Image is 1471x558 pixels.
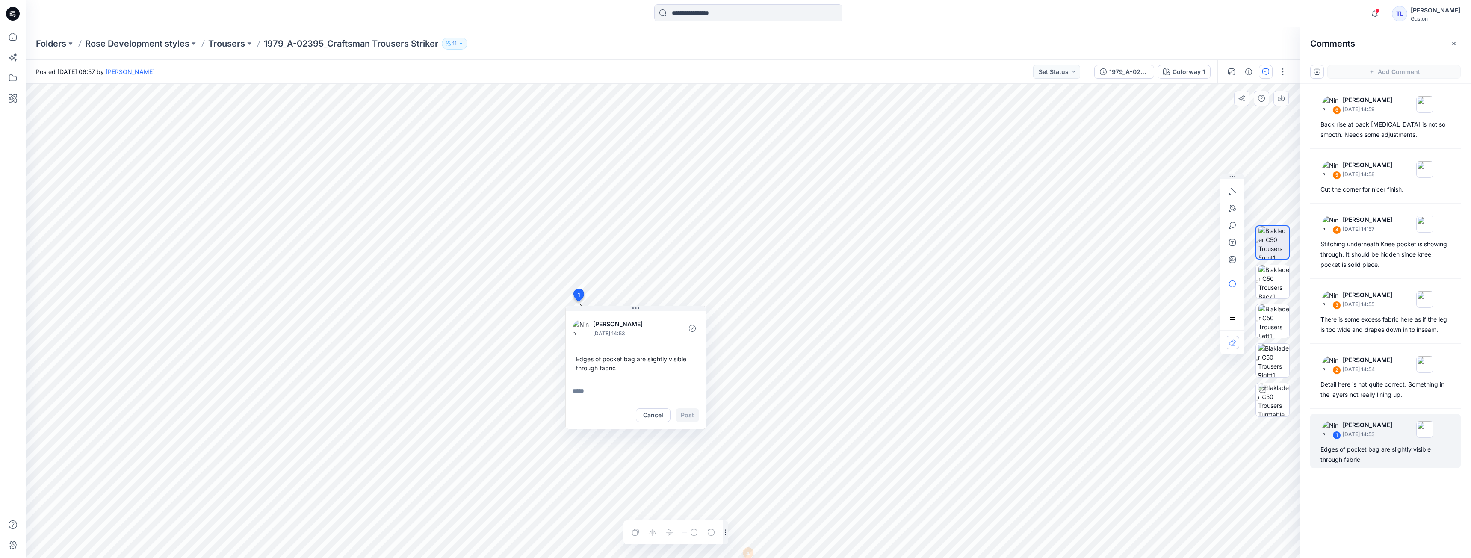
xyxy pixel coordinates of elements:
p: [PERSON_NAME] [1343,95,1392,105]
div: Detail here is not quite correct. Something in the layers not really lining up. [1320,379,1450,400]
img: Nina Moller [1322,96,1339,113]
div: Edges of pocket bag are slightly visible through fabric [1320,444,1450,465]
p: [PERSON_NAME] [593,319,663,329]
img: Blaklader C50 Trousers Left1 [1258,304,1289,338]
button: Details [1242,65,1255,79]
p: [DATE] 14:58 [1343,170,1392,179]
a: Trousers [208,38,245,50]
img: Nina Moller [573,320,590,337]
div: Stitching underneath Knee pocket is showing through. It should be hidden since knee pocket is sol... [1320,239,1450,270]
div: 6 [1332,106,1341,115]
div: 3 [1332,301,1341,310]
div: There is some excess fabric here as if the leg is too wide and drapes down in to inseam. [1320,314,1450,335]
div: Guston [1411,15,1460,22]
div: Edges of pocket bag are slightly visible through fabric [573,351,699,376]
button: Colorway 1 [1158,65,1211,79]
div: Back rise at back [MEDICAL_DATA] is not so smooth. Needs some adjustments. [1320,119,1450,140]
img: Nina Moller [1322,216,1339,233]
img: Nina Moller [1322,356,1339,373]
div: 4 [1332,226,1341,234]
div: 1 [1332,431,1341,440]
button: 11 [442,38,467,50]
p: [DATE] 14:54 [1343,365,1392,374]
img: Blaklader C50 Trousers Right1 [1258,344,1289,377]
button: Add Comment [1327,65,1461,79]
p: [PERSON_NAME] [1343,160,1392,170]
img: Nina Moller [1322,161,1339,178]
span: Posted [DATE] 06:57 by [36,67,155,76]
p: [DATE] 14:53 [1343,430,1392,439]
img: Blaklader C50 Trousers Back1 [1258,265,1290,298]
p: [DATE] 14:55 [1343,300,1392,309]
a: Rose Development styles [85,38,189,50]
p: [PERSON_NAME] [1343,215,1392,225]
div: 5 [1332,171,1341,180]
a: Folders [36,38,66,50]
div: 1979_A-02395_Craftsman Trousers Striker [1109,67,1149,77]
div: Colorway 1 [1173,67,1205,77]
div: 2 [1332,366,1341,375]
p: [DATE] 14:57 [1343,225,1392,233]
p: [PERSON_NAME] [1343,290,1392,300]
div: TL [1392,6,1407,21]
img: Blaklader C50 Trousers Front1 [1258,226,1289,259]
a: [PERSON_NAME] [106,68,155,75]
img: Blaklader C50 Trousers Turntable [1258,383,1289,416]
p: [PERSON_NAME] [1343,355,1392,365]
p: [PERSON_NAME] [1343,420,1392,430]
div: Cut the corner for nicer finish. [1320,184,1450,195]
div: [PERSON_NAME] [1411,5,1460,15]
img: Nina Moller [1322,421,1339,438]
h2: Comments [1310,38,1355,49]
span: 1 [578,291,580,299]
button: Cancel [636,408,671,422]
p: 1979_A-02395_Craftsman Trousers Striker [264,38,438,50]
p: [DATE] 14:59 [1343,105,1392,114]
button: 1979_A-02395_Craftsman Trousers Striker [1094,65,1154,79]
img: Nina Moller [1322,291,1339,308]
p: [DATE] 14:53 [593,329,663,338]
p: 11 [452,39,457,48]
